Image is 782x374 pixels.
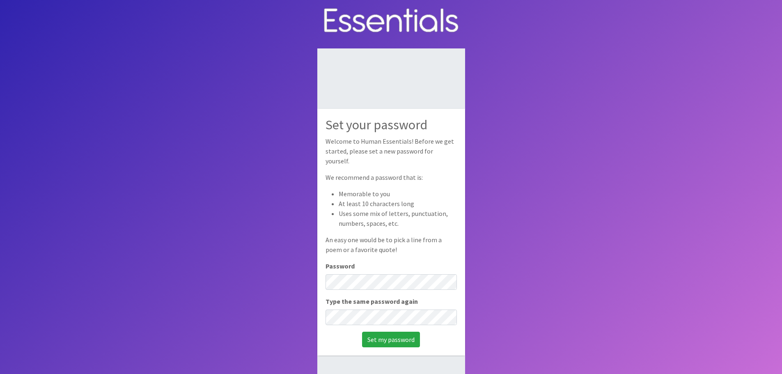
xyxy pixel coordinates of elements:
[326,235,457,255] p: An easy one would be to pick a line from a poem or a favorite quote!
[326,136,457,166] p: Welcome to Human Essentials! Before we get started, please set a new password for yourself.
[339,189,457,199] li: Memorable to you
[326,117,457,133] h2: Set your password
[326,261,355,271] label: Password
[339,199,457,209] li: At least 10 characters long
[362,332,420,347] input: Set my password
[339,209,457,228] li: Uses some mix of letters, punctuation, numbers, spaces, etc.
[326,296,418,306] label: Type the same password again
[326,172,457,182] p: We recommend a password that is:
